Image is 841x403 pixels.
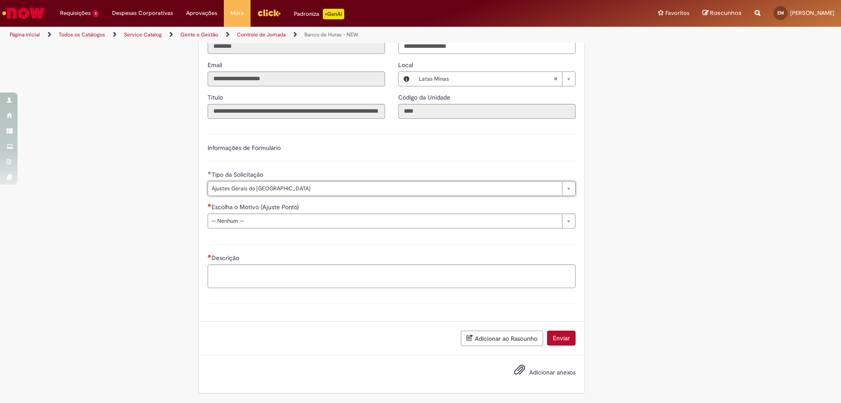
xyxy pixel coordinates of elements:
a: Controle de Jornada [237,31,286,38]
button: Adicionar ao Rascunho [461,331,543,346]
label: Informações de Formulário [208,144,281,152]
span: Requisições [60,9,91,18]
a: Gente e Gestão [180,31,218,38]
span: EM [777,10,784,16]
a: Página inicial [10,31,40,38]
span: Somente leitura - Código da Unidade [398,93,452,101]
label: Somente leitura - Código da Unidade [398,93,452,102]
a: Rascunhos [703,9,742,18]
div: Padroniza [294,9,344,19]
span: Latas Minas [419,72,553,86]
span: Despesas Corporativas [112,9,173,18]
abbr: Limpar campo Local [549,72,562,86]
a: Todos os Catálogos [59,31,105,38]
label: Somente leitura - Email [208,61,224,69]
input: Título [208,104,385,119]
textarea: Descrição [208,264,576,288]
a: Service Catalog [124,31,162,38]
span: Somente leitura - Título [208,93,225,101]
span: Local [398,61,415,69]
p: +GenAi [323,9,344,19]
a: Latas MinasLimpar campo Local [414,72,575,86]
button: Adicionar anexos [512,362,527,382]
span: -- Nenhum -- [212,214,558,228]
span: Obrigatório Preenchido [208,171,212,175]
input: ID [208,39,385,54]
span: Descrição [212,254,241,262]
label: Somente leitura - Título [208,93,225,102]
img: ServiceNow [1,4,46,22]
span: Necessários [208,203,212,207]
span: Ajustes Gerais do [GEOGRAPHIC_DATA] [212,182,558,196]
span: Aprovações [186,9,217,18]
span: 1 [92,10,99,18]
input: Código da Unidade [398,104,576,119]
input: Telefone de Contato [398,39,576,54]
span: Favoritos [665,9,689,18]
button: Enviar [547,331,576,346]
span: Somente leitura - Email [208,61,224,69]
span: Tipo da Solicitação [212,171,265,178]
span: Escolha o Motivo (Ajuste Ponto) [212,203,300,211]
img: click_logo_yellow_360x200.png [257,6,281,19]
span: Rascunhos [710,9,742,17]
span: Necessários [208,254,212,258]
span: Adicionar anexos [529,368,576,376]
input: Email [208,71,385,86]
ul: Trilhas de página [7,27,554,43]
a: Banco de Horas - NEW [304,31,358,38]
span: [PERSON_NAME] [790,9,834,17]
button: Local, Visualizar este registro Latas Minas [399,72,414,86]
span: More [230,9,244,18]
